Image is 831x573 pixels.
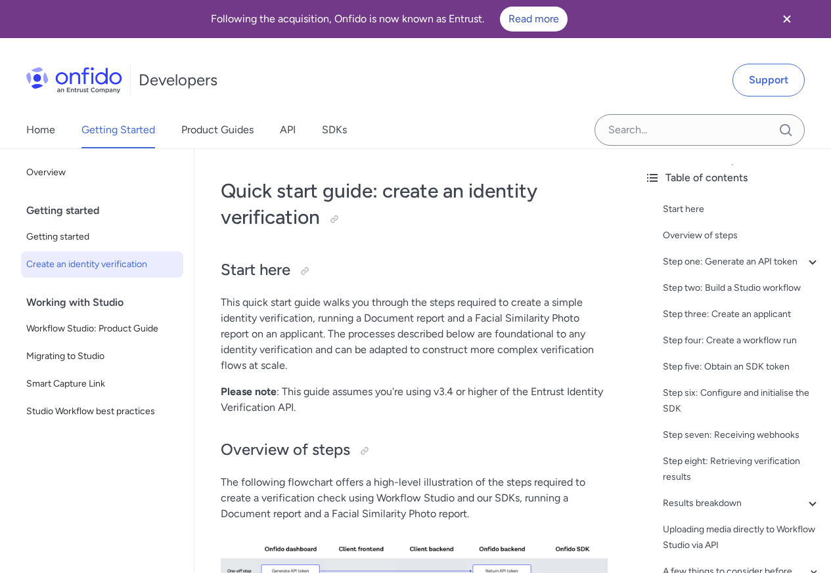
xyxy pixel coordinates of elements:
a: Smart Capture Link [21,371,183,397]
h1: Quick start guide: create an identity verification [221,178,608,230]
div: Table of contents [644,170,820,186]
span: Migrating to Studio [26,349,178,364]
span: Smart Capture Link [26,376,178,392]
a: Step one: Generate an API token [663,254,820,270]
a: Step four: Create a workflow run [663,333,820,349]
a: Overview [21,159,183,186]
svg: Close banner [779,11,795,27]
div: Working with Studio [26,289,189,316]
strong: Please note [221,385,277,398]
a: Step six: Configure and initialise the SDK [663,385,820,417]
a: Getting started [21,224,183,250]
p: : This guide assumes you're using v3.4 or higher of the Entrust Identity Verification API. [221,384,608,415]
a: Support [732,64,805,96]
a: Uploading media directly to Workflow Studio via API [663,522,820,553]
a: Getting Started [81,112,155,148]
h2: Start here [221,259,608,282]
h1: Developers [139,70,217,91]
span: Create an identity verification [26,257,178,272]
p: This quick start guide walks you through the steps required to create a simple identity verificat... [221,295,608,373]
a: Home [26,112,55,148]
div: Following the acquisition, Onfido is now known as Entrust. [16,7,763,32]
button: Close banner [763,3,811,35]
a: Step five: Obtain an SDK token [663,359,820,375]
span: Workflow Studio: Product Guide [26,321,178,337]
a: Step two: Build a Studio workflow [663,280,820,296]
a: Results breakdown [663,496,820,511]
a: Step seven: Receiving webhooks [663,427,820,443]
a: Product Guides [181,112,254,148]
input: Onfido search input field [595,114,805,146]
span: Overview [26,165,178,180]
a: SDKs [322,112,347,148]
a: Step three: Create an applicant [663,307,820,322]
a: Create an identity verification [21,251,183,278]
span: Getting started [26,229,178,245]
a: Step eight: Retrieving verification results [663,454,820,485]
div: Getting started [26,198,189,224]
a: Studio Workflow best practices [21,398,183,425]
a: API [280,112,296,148]
a: Read more [500,7,568,32]
a: Overview of steps [663,228,820,244]
a: Workflow Studio: Product Guide [21,316,183,342]
h2: Overview of steps [221,439,608,461]
img: Onfido Logo [26,67,122,93]
a: Start here [663,202,820,217]
span: Studio Workflow best practices [26,404,178,419]
a: Migrating to Studio [21,343,183,370]
p: The following flowchart offers a high-level illustration of the steps required to create a verifi... [221,475,608,522]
